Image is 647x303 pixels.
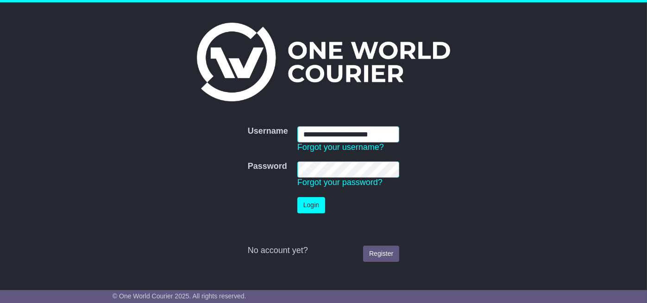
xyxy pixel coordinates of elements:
img: One World [197,23,450,101]
a: Forgot your username? [297,142,384,152]
label: Username [248,126,288,136]
span: © One World Courier 2025. All rights reserved. [113,292,246,300]
a: Forgot your password? [297,178,383,187]
div: No account yet? [248,246,399,256]
label: Password [248,161,287,172]
button: Login [297,197,325,213]
a: Register [363,246,399,262]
